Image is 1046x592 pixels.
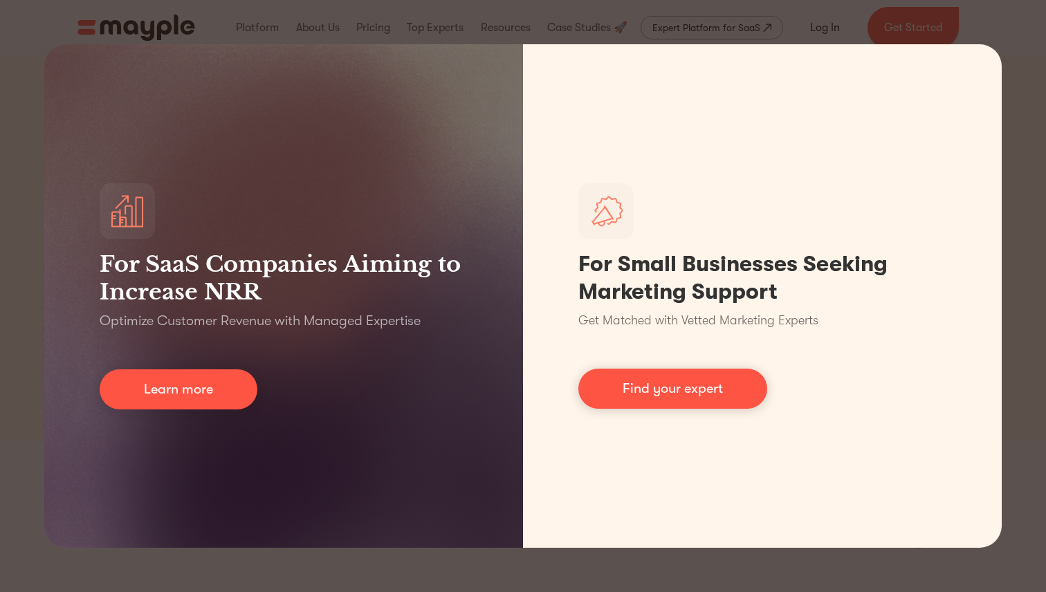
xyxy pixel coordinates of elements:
h1: For Small Businesses Seeking Marketing Support [578,250,946,306]
p: Optimize Customer Revenue with Managed Expertise [100,311,421,331]
h3: For SaaS Companies Aiming to Increase NRR [100,250,468,306]
a: Learn more [100,369,257,409]
a: Find your expert [578,369,767,409]
p: Get Matched with Vetted Marketing Experts [578,311,818,330]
